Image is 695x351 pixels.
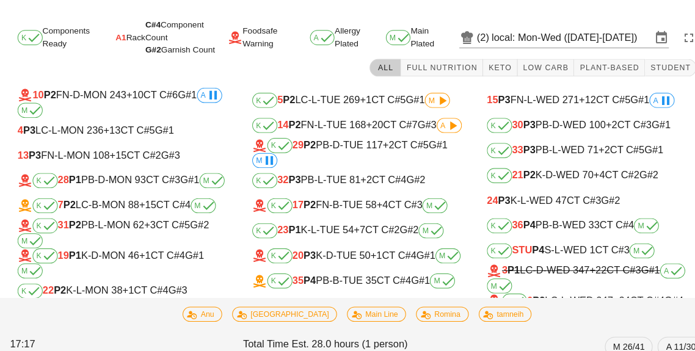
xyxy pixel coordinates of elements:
[35,197,53,204] span: K
[489,258,494,268] span: 3
[249,94,266,101] span: K
[624,258,642,268] span: G#1
[509,165,522,175] b: P2
[616,241,633,248] span: M
[646,260,663,267] span: A
[578,165,589,175] span: +4
[35,216,53,223] span: K
[344,219,355,229] span: +7
[285,194,296,204] span: 17
[296,267,308,278] b: P4
[180,243,198,253] span: G#1
[195,89,213,96] span: A
[21,33,38,40] span: K
[296,243,308,253] b: P3
[417,136,435,146] span: G#1
[17,193,221,208] div: LC-B-MON 88 CT C#4
[627,140,646,151] span: G#1
[494,258,506,268] b: P1
[474,256,678,286] div: LC-D-WED 347 CT C#3
[249,172,266,179] span: K
[509,116,522,126] b: P3
[485,190,497,200] b: P3
[361,243,372,253] span: +1
[119,277,130,288] span: +1
[246,115,449,129] div: FN-L-TUE 168 CT C#7
[142,18,222,55] div: Component Count Garnish Count
[395,92,413,102] span: G#1
[246,134,449,164] div: PB-D-TUE 117 CT C#5
[413,299,448,313] span: Romina
[275,92,288,102] b: P2
[636,94,653,101] span: A
[151,121,169,132] span: G#1
[249,221,266,228] span: K
[285,243,296,253] span: 20
[614,92,632,102] span: G#1
[123,87,139,97] span: +10
[474,212,678,227] div: PB-B-WED 33 CT C#4
[400,267,418,278] span: G#1
[474,92,485,102] span: 15
[509,140,522,151] b: P3
[622,165,641,175] span: G#2
[373,136,384,146] span: +2
[589,116,600,126] span: +2
[281,170,293,180] b: P3
[249,153,266,160] span: M
[415,197,432,204] span: M
[246,193,449,208] div: FN-B-TUE 58 CT C#3
[246,266,449,281] div: PB-B-TUE 35 CT C#4
[635,116,653,126] span: G#1
[136,243,147,253] span: +1
[390,57,470,74] button: Full Nutrition
[189,197,206,204] span: M
[270,170,281,180] span: 32
[285,267,296,278] span: 35
[21,260,38,267] span: M
[498,238,518,248] span: STU
[185,214,203,224] span: G#2
[628,57,678,74] button: Student
[474,190,485,200] span: 24
[17,242,221,271] div: K-D-MON 46 CT C#4
[478,275,495,282] span: M
[270,92,275,102] span: 5
[157,146,175,156] span: G#3
[585,190,603,200] span: G#2
[175,170,194,180] span: G#1
[478,216,495,223] span: K
[395,62,465,70] span: Full Nutrition
[406,116,424,126] span: G#3
[17,146,28,156] span: 13
[509,62,554,70] span: Low Carb
[67,170,79,180] b: P1
[485,92,497,102] b: P3
[351,170,362,180] span: +2
[296,194,308,204] b: P2
[478,241,495,248] span: K
[21,280,38,287] span: K
[23,121,35,132] b: P3
[474,139,678,154] div: PB-L-WED 71 CT C#5
[474,286,678,315] div: LC-L-WED 247 CT C#4
[474,190,678,201] div: K-L-WED 47 CT C#3
[264,197,281,204] span: K
[107,146,123,156] span: +15
[597,328,628,347] span: M 26/41
[475,62,498,70] span: Keto
[513,287,519,297] span: 6
[28,146,40,156] b: P3
[32,87,43,97] span: 10
[417,94,434,101] span: M
[264,270,281,277] span: K
[264,245,281,253] span: K
[285,136,296,146] span: 29
[498,214,509,224] span: 36
[246,217,449,232] div: K-L-TUE 54 CT C#2
[564,92,580,102] span: +12
[518,238,530,248] b: P4
[56,194,62,204] span: 7
[498,165,509,175] span: 21
[633,62,672,70] span: Student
